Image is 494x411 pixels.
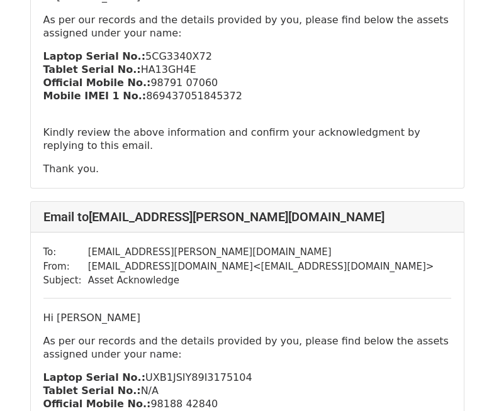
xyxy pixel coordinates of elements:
[88,273,434,288] td: Asset Acknowledge
[43,371,451,384] p: UXB1JSIY89I3175104
[88,260,434,274] td: [EMAIL_ADDRESS][DOMAIN_NAME] < [EMAIL_ADDRESS][DOMAIN_NAME] >
[43,385,141,397] strong: Tablet Serial No.:
[431,351,494,411] iframe: Chat Widget
[88,245,434,260] td: [EMAIL_ADDRESS][PERSON_NAME][DOMAIN_NAME]
[43,384,451,397] p: N/A
[43,273,88,288] td: Subject:
[43,245,88,260] td: To:
[43,89,451,102] p: 869437051845372
[43,90,147,102] strong: Mobile IMEI 1 No.:
[43,162,451,175] p: Thank you.
[43,77,151,89] strong: Official Mobile No.:
[43,76,451,89] p: 98791 07060
[43,126,451,152] p: Kindly review the above information and confirm your acknowledgment by replying to this email.
[43,371,146,383] strong: Laptop Serial No.:
[43,13,451,40] p: As per our records and the details provided by you, please find below the assets assigned under y...
[43,397,451,410] p: 98188 42840
[43,63,451,76] p: HA13GH4E
[43,260,88,274] td: From:
[43,50,451,63] p: 5CG3340X72
[43,50,146,62] strong: Laptop Serial No.:
[43,334,451,361] p: As per our records and the details provided by you, please find below the assets assigned under y...
[43,398,151,410] strong: Official Mobile No.:
[43,209,451,224] h4: Email to [EMAIL_ADDRESS][PERSON_NAME][DOMAIN_NAME]
[43,311,451,324] p: Hi [PERSON_NAME]
[43,63,141,75] strong: Tablet Serial No.:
